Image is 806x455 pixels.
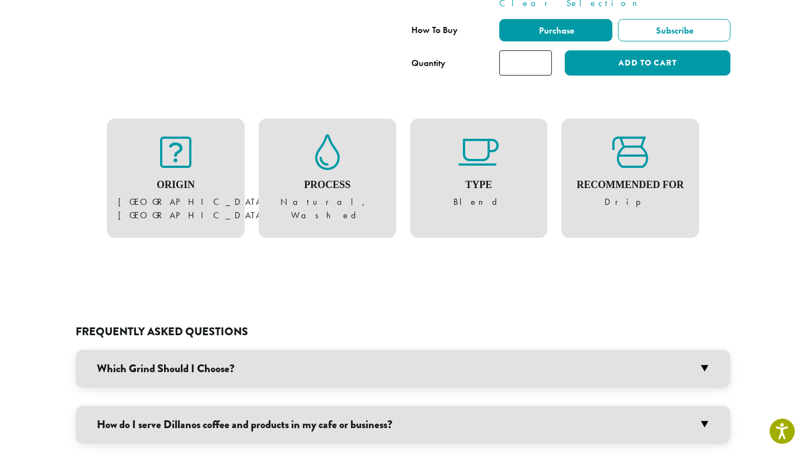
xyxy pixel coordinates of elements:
h3: Which Grind Should I Choose? [76,350,730,388]
h3: How do I serve Dillanos coffee and products in my cafe or business? [76,406,730,444]
h4: Process [270,179,385,191]
figure: Blend [421,134,537,209]
span: Subscribe [654,25,693,36]
span: How To Buy [411,24,458,36]
input: Product quantity [499,50,552,76]
div: Quantity [411,57,446,70]
h4: Origin [118,179,233,191]
button: Add to cart [565,50,730,76]
figure: [GEOGRAPHIC_DATA], [GEOGRAPHIC_DATA] [118,134,233,223]
h4: Type [421,179,537,191]
figure: Natural, Washed [270,134,385,223]
h4: Recommended For [573,179,688,191]
span: Purchase [537,25,574,36]
figure: Drip [573,134,688,209]
h2: Frequently Asked Questions [76,325,730,339]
